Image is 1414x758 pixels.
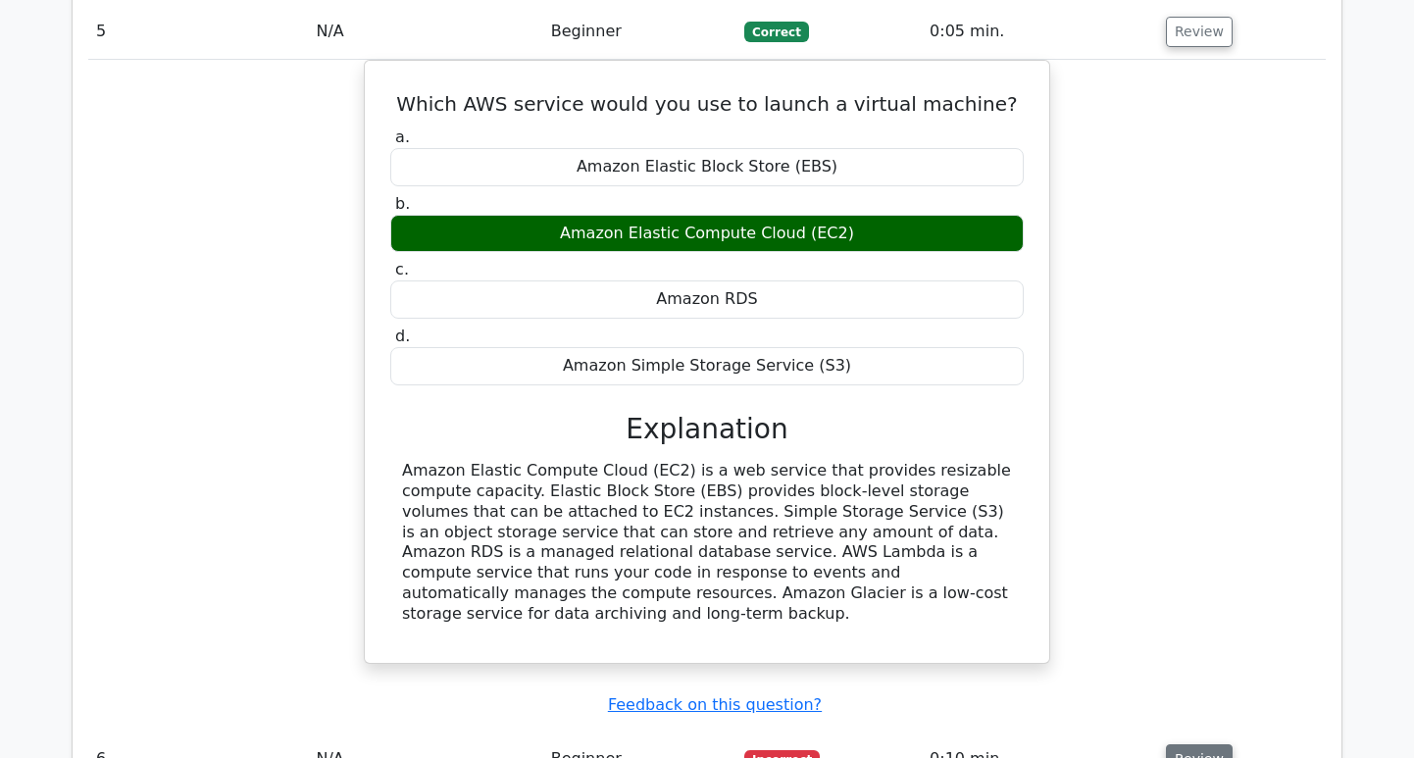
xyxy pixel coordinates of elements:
span: a. [395,127,410,146]
a: Feedback on this question? [608,695,822,714]
div: Amazon Elastic Compute Cloud (EC2) [390,215,1024,253]
h3: Explanation [402,413,1012,446]
div: Amazon Elastic Block Store (EBS) [390,148,1024,186]
button: Review [1166,17,1233,47]
td: 5 [88,4,309,60]
div: Amazon Elastic Compute Cloud (EC2) is a web service that provides resizable compute capacity. Ela... [402,461,1012,624]
span: c. [395,260,409,278]
div: Amazon Simple Storage Service (S3) [390,347,1024,385]
td: Beginner [543,4,737,60]
span: b. [395,194,410,213]
td: 0:05 min. [922,4,1158,60]
div: Amazon RDS [390,280,1024,319]
span: Correct [744,22,808,41]
span: d. [395,327,410,345]
h5: Which AWS service would you use to launch a virtual machine? [388,92,1026,116]
td: N/A [309,4,543,60]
